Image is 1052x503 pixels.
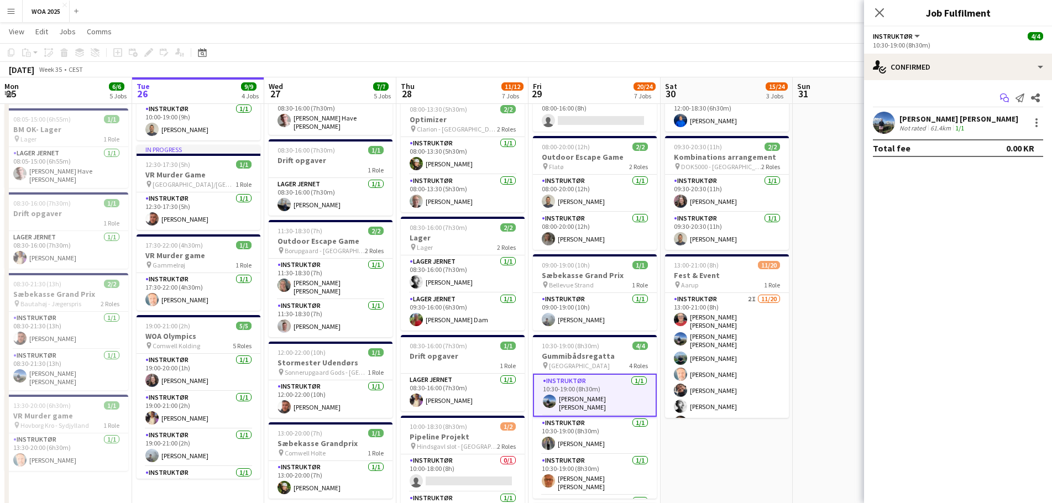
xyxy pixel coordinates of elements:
[137,250,260,260] h3: VR Murder game
[153,261,185,269] span: Gammelrøj
[542,261,590,269] span: 09:00-19:00 (10h)
[533,212,657,250] app-card-role: Instruktør1/108:00-20:00 (12h)[PERSON_NAME]
[549,361,610,370] span: [GEOGRAPHIC_DATA]
[401,335,525,411] div: 08:30-16:00 (7h30m)1/1Drift opgaver1 RoleLager Jernet1/108:30-16:00 (7h30m)[PERSON_NAME]
[236,322,252,330] span: 5/5
[269,155,392,165] h3: Drift opgaver
[502,92,523,100] div: 7 Jobs
[368,449,384,457] span: 1 Role
[82,24,116,39] a: Comms
[4,411,128,421] h3: VR Murder game
[401,114,525,124] h3: Optimizer
[269,178,392,216] app-card-role: Lager Jernet1/108:30-16:00 (7h30m)[PERSON_NAME]
[401,175,525,212] app-card-role: Instruktør1/108:00-13:30 (5h30m)[PERSON_NAME]
[269,139,392,216] app-job-card: 08:30-16:00 (7h30m)1/1Drift opgaver1 RoleLager Jernet1/108:30-16:00 (7h30m)[PERSON_NAME]
[368,368,384,376] span: 1 Role
[674,143,722,151] span: 09:30-20:30 (11h)
[137,103,260,140] app-card-role: Instruktør1/110:00-19:00 (9h)[PERSON_NAME]
[665,136,789,250] div: 09:30-20:30 (11h)2/2Kombinations arrangement DOK5000 - [GEOGRAPHIC_DATA]2 RolesInstruktør1/109:30...
[401,454,525,492] app-card-role: Instruktør0/110:00-18:00 (8h)
[399,87,415,100] span: 28
[533,454,657,495] app-card-role: Instruktør1/110:30-19:00 (8h30m)[PERSON_NAME] [PERSON_NAME]
[4,349,128,390] app-card-role: Instruktør1/108:30-21:30 (13h)[PERSON_NAME] [PERSON_NAME]
[401,217,525,331] app-job-card: 08:30-16:00 (7h30m)2/2Lager Lager2 RolesLager Jernet1/108:30-16:00 (7h30m)[PERSON_NAME]Lager Jern...
[533,351,657,361] h3: Gummibådsregatta
[278,429,322,437] span: 13:00-20:00 (7h)
[634,92,655,100] div: 7 Jobs
[269,300,392,337] app-card-role: Instruktør1/111:30-18:30 (7h)[PERSON_NAME]
[533,270,657,280] h3: Sæbekasse Grand Prix
[55,24,80,39] a: Jobs
[955,124,964,132] app-skills-label: 1/1
[373,82,389,91] span: 7/7
[497,243,516,252] span: 2 Roles
[4,124,128,134] h3: BM OK- Lager
[549,163,563,171] span: Flatø
[401,81,415,91] span: Thu
[9,64,34,75] div: [DATE]
[285,247,365,255] span: Borupgaard - [GEOGRAPHIC_DATA]
[135,87,150,100] span: 26
[278,227,322,235] span: 11:30-18:30 (7h)
[368,166,384,174] span: 1 Role
[4,192,128,269] div: 08:30-16:00 (7h30m)1/1Drift opgaver1 RoleLager Jernet1/108:30-16:00 (7h30m)[PERSON_NAME]
[401,137,525,175] app-card-role: Instruktør1/108:00-13:30 (5h30m)[PERSON_NAME]
[410,105,467,113] span: 08:00-13:30 (5h30m)
[267,87,283,100] span: 27
[104,199,119,207] span: 1/1
[1006,143,1034,154] div: 0.00 KR
[681,163,761,171] span: DOK5000 - [GEOGRAPHIC_DATA]
[4,108,128,188] app-job-card: 08:05-15:00 (6h55m)1/1BM OK- Lager Lager1 RoleLager Jernet1/108:05-15:00 (6h55m)[PERSON_NAME] Hav...
[864,6,1052,20] h3: Job Fulfilment
[417,125,497,133] span: Clarion - [GEOGRAPHIC_DATA]
[417,442,497,450] span: Hindsgavl slot - [GEOGRAPHIC_DATA]
[269,422,392,499] app-job-card: 13:00-20:00 (7h)1/1Sæbekasse Grandprix Comwell Holte1 RoleInstruktør1/113:00-20:00 (7h)[PERSON_NAME]
[766,82,788,91] span: 15/24
[634,82,656,91] span: 20/24
[873,32,913,40] span: Instruktør
[533,254,657,331] app-job-card: 09:00-19:00 (10h)1/1Sæbekasse Grand Prix Bellevue Strand1 RoleInstruktør1/109:00-19:00 (10h)[PERS...
[103,421,119,429] span: 1 Role
[269,220,392,337] app-job-card: 11:30-18:30 (7h)2/2Outdoor Escape Game Borupgaard - [GEOGRAPHIC_DATA]2 RolesInstruktør1/111:30-18...
[3,87,19,100] span: 25
[500,105,516,113] span: 2/2
[269,461,392,499] app-card-role: Instruktør1/113:00-20:00 (7h)[PERSON_NAME]
[533,94,657,132] app-card-role: Lager Jernet0/108:00-16:00 (8h)
[20,135,36,143] span: Lager
[410,223,467,232] span: 08:30-16:00 (7h30m)
[4,312,128,349] app-card-role: Instruktør1/108:30-21:30 (13h)[PERSON_NAME]
[137,145,260,154] div: In progress
[4,81,19,91] span: Mon
[873,32,922,40] button: Instruktør
[368,348,384,357] span: 1/1
[401,351,525,361] h3: Drift opgaver
[401,98,525,212] app-job-card: 08:00-13:30 (5h30m)2/2Optimizer Clarion - [GEOGRAPHIC_DATA]2 RolesInstruktør1/108:00-13:30 (5h30m...
[899,124,928,132] div: Not rated
[31,24,53,39] a: Edit
[632,281,648,289] span: 1 Role
[4,208,128,218] h3: Drift opgaver
[137,145,260,230] app-job-card: In progress12:30-17:30 (5h)1/1VR Murder Game [GEOGRAPHIC_DATA]/[GEOGRAPHIC_DATA]1 RoleInstruktør1...
[764,281,780,289] span: 1 Role
[758,261,780,269] span: 11/20
[269,342,392,418] app-job-card: 12:00-22:00 (10h)1/1Stormester Udendørs Sonnerupgaard Gods - [GEOGRAPHIC_DATA]1 RoleInstruktør1/1...
[137,315,260,479] div: 19:00-21:00 (2h)5/5WOA Olympics Comwell Kolding5 RolesInstruktør1/119:00-20:00 (1h)[PERSON_NAME]I...
[278,348,326,357] span: 12:00-22:00 (10h)
[137,81,150,91] span: Tue
[145,241,203,249] span: 17:30-22:00 (4h30m)
[4,395,128,471] app-job-card: 13:30-20:00 (6h30m)1/1VR Murder game Hovborg Kro - Sydjylland1 RoleInstruktør1/113:30-20:00 (6h30...
[4,24,29,39] a: View
[137,391,260,429] app-card-role: Instruktør1/119:00-21:00 (2h)[PERSON_NAME]
[665,212,789,250] app-card-role: Instruktør1/109:30-20:30 (11h)[PERSON_NAME]
[368,146,384,154] span: 1/1
[665,152,789,162] h3: Kombinations arrangement
[531,87,542,100] span: 29
[368,227,384,235] span: 2/2
[233,342,252,350] span: 5 Roles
